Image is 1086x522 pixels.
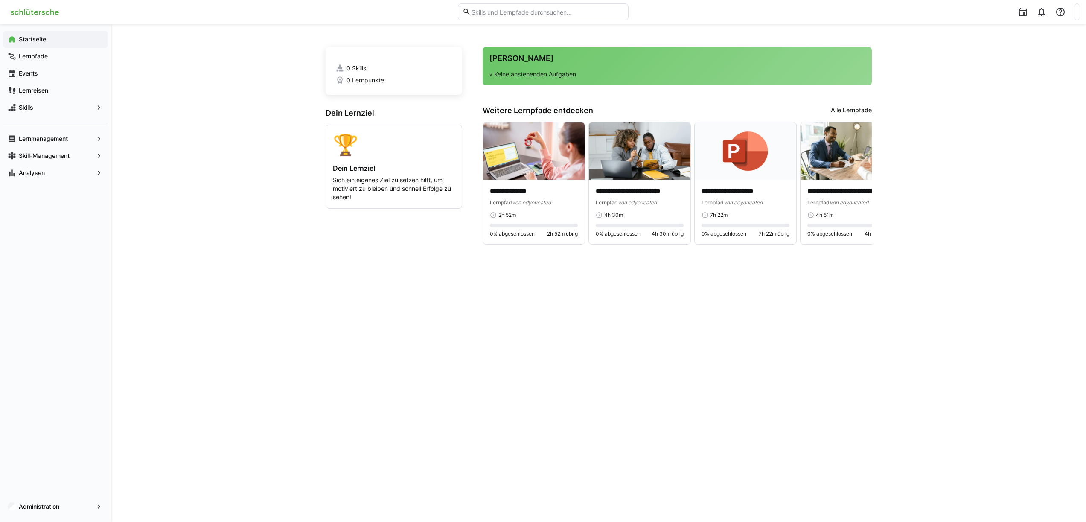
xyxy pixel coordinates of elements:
h3: Weitere Lernpfade entdecken [483,106,593,115]
img: image [801,122,902,180]
span: 2h 52m [498,212,516,219]
p: √ Keine anstehenden Aufgaben [489,70,865,79]
span: 0% abgeschlossen [702,230,746,237]
div: 🏆 [333,132,455,157]
span: Lernpfad [702,199,724,206]
span: 7h 22m übrig [759,230,789,237]
span: 7h 22m [710,212,728,219]
a: Alle Lernpfade [831,106,872,115]
p: Sich ein eigenes Ziel zu setzen hilft, um motiviert zu bleiben und schnell Erfolge zu sehen! [333,176,455,201]
img: image [589,122,690,180]
h3: Dein Lernziel [326,108,462,118]
span: 0 Skills [346,64,366,73]
span: Lernpfad [596,199,618,206]
span: von edyoucated [724,199,763,206]
span: 4h 30m übrig [652,230,684,237]
span: 0 Lernpunkte [346,76,384,85]
img: image [483,122,585,180]
h4: Dein Lernziel [333,164,455,172]
span: 4h 51m übrig [865,230,895,237]
span: von edyoucated [830,199,868,206]
h3: [PERSON_NAME] [489,54,865,63]
span: von edyoucated [512,199,551,206]
span: 0% abgeschlossen [807,230,852,237]
span: Lernpfad [807,199,830,206]
input: Skills und Lernpfade durchsuchen… [471,8,623,16]
span: Lernpfad [490,199,512,206]
span: 2h 52m übrig [547,230,578,237]
a: 0 Skills [336,64,452,73]
span: 0% abgeschlossen [490,230,535,237]
span: von edyoucated [618,199,657,206]
span: 4h 51m [816,212,833,219]
span: 4h 30m [604,212,623,219]
img: image [695,122,796,180]
span: 0% abgeschlossen [596,230,641,237]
